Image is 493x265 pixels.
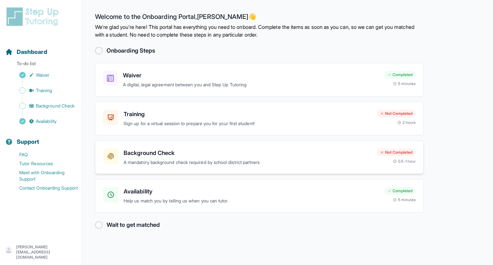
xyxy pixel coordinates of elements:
[107,46,155,55] h2: Onboarding Steps
[5,47,47,56] a: Dashboard
[377,110,416,117] div: Not Completed
[123,81,379,89] p: A digital, legal agreement between you and Step Up Tutoring
[36,87,52,94] span: Training
[17,137,39,146] span: Support
[393,81,416,86] div: 5 minutes
[124,110,372,119] h3: Training
[5,159,82,168] a: Tutor Resources
[124,187,379,196] h3: Availability
[95,179,424,213] a: AvailabilityHelp us match you by telling us when you can tutor.Completed5 minutes
[95,23,424,38] p: We're glad you're here! This portal has everything you need to onboard. Complete the items as soo...
[5,244,77,260] button: [PERSON_NAME][EMAIL_ADDRESS][DOMAIN_NAME]
[95,63,424,97] a: WaiverA digital, legal agreement between you and Step Up TutoringCompleted5 minutes
[397,120,416,125] div: 2 hours
[5,71,82,80] a: Waiver
[3,60,79,69] p: To-do list
[377,149,416,156] div: Not Completed
[3,127,79,149] button: Support
[124,159,372,166] p: A mandatory background check required by school district partners
[5,6,62,27] img: logo
[384,187,416,195] div: Completed
[95,13,424,23] h2: Welcome to the Onboarding Portal, [PERSON_NAME] 👋
[5,150,82,159] a: FAQ
[393,159,416,164] div: 0.5-1 hour
[124,197,379,205] p: Help us match you by telling us when you can tutor.
[36,103,74,109] span: Background Check
[5,184,82,192] a: Contact Onboarding Support
[95,102,424,135] a: TrainingSign up for a virtual session to prepare you for your first student!Not Completed2 hours
[124,120,372,127] p: Sign up for a virtual session to prepare you for your first student!
[5,168,82,184] a: Meet with Onboarding Support
[123,71,379,80] h3: Waiver
[95,141,424,174] a: Background CheckA mandatory background check required by school district partnersNot Completed0.5...
[384,71,416,79] div: Completed
[5,101,82,110] a: Background Check
[107,220,160,229] h2: Wait to get matched
[3,37,79,59] button: Dashboard
[124,149,372,158] h3: Background Check
[17,47,47,56] span: Dashboard
[36,72,49,78] span: Waiver
[5,117,82,126] a: Availability
[393,197,416,202] div: 5 minutes
[16,244,77,260] p: [PERSON_NAME][EMAIL_ADDRESS][DOMAIN_NAME]
[5,86,82,95] a: Training
[36,118,56,124] span: Availability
